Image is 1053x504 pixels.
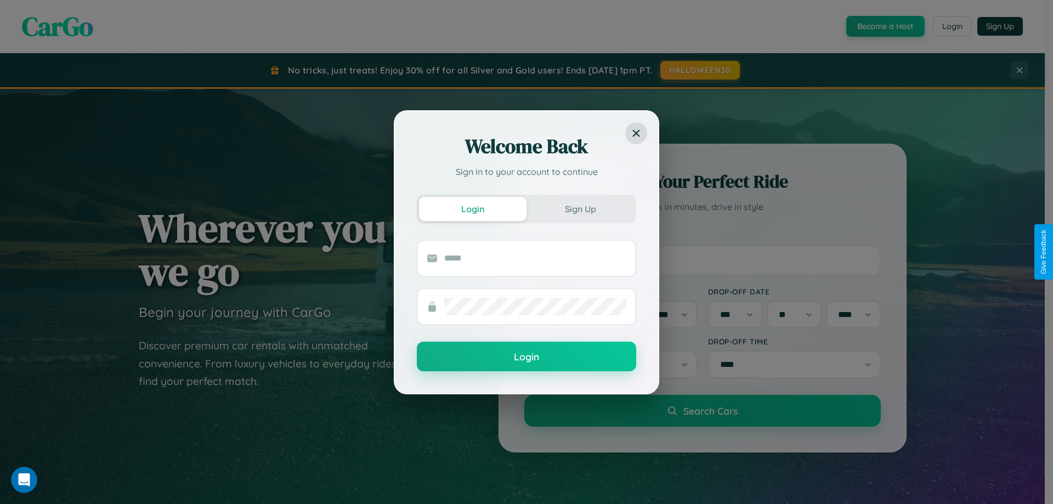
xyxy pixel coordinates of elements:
[526,197,634,221] button: Sign Up
[417,342,636,371] button: Login
[11,467,37,493] iframe: Intercom live chat
[1040,230,1048,274] div: Give Feedback
[419,197,526,221] button: Login
[417,133,636,160] h2: Welcome Back
[417,165,636,178] p: Sign in to your account to continue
